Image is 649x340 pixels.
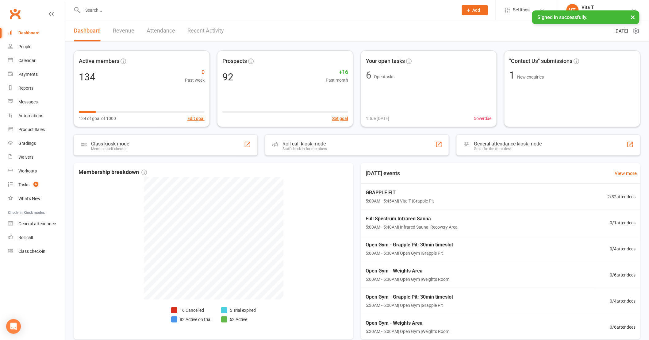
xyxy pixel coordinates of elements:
a: Payments [8,68,65,81]
div: Class check-in [18,249,45,254]
span: 1 [509,69,517,81]
span: New enquiries [517,75,544,79]
div: 6 [366,70,371,80]
span: 5:00AM - 5:45AM | Vita T | Grapple Pit [366,198,434,204]
div: Waivers [18,155,33,160]
a: Messages [8,95,65,109]
div: Product Sales [18,127,45,132]
a: Recent Activity [187,20,224,41]
span: 0 [185,68,205,77]
a: What's New [8,192,65,206]
li: 5 Trial expired [221,307,256,314]
a: Roll call [8,231,65,245]
li: 16 Cancelled [171,307,211,314]
span: Open tasks [374,74,394,79]
span: 5:30AM - 6:00AM | Open Gym | Weights Room [366,328,449,335]
button: × [628,10,639,24]
a: Attendance [147,20,175,41]
div: Great for the front desk [474,147,542,151]
span: +16 [326,68,348,77]
div: Vita T [582,5,618,10]
div: Tasks [18,182,29,187]
div: Automations [18,113,43,118]
span: 5:00AM - 5:40AM | Infrared Sauna | Recovery Area [366,224,458,230]
span: Open Gym - Grapple Pit: 30min timeslot [366,241,453,249]
a: General attendance kiosk mode [8,217,65,231]
span: [DATE] [615,27,628,35]
div: Workouts [18,168,37,173]
span: 134 of goal of 1000 [79,115,116,122]
div: Gradings [18,141,36,146]
button: Set goal [332,115,348,122]
div: Class kiosk mode [91,141,129,147]
a: Product Sales [8,123,65,137]
a: Waivers [8,150,65,164]
div: Calendar [18,58,36,63]
div: 92 [222,72,233,82]
a: Class kiosk mode [8,245,65,258]
span: Membership breakdown [79,168,147,177]
a: View more [615,170,637,177]
div: General attendance [18,221,56,226]
span: 0 / 6 attendees [610,324,636,330]
span: 6 [33,182,38,187]
a: Dashboard [8,26,65,40]
a: Tasks 6 [8,178,65,192]
span: 5:30AM - 6:00AM | Open Gym | Grapple Pit [366,302,453,309]
span: Full Spectrum Infrared Sauna [366,215,458,223]
div: Dashboard [18,30,40,35]
span: 2 / 32 attendees [607,193,636,200]
span: 0 / 4 attendees [610,298,636,304]
span: Open Gym - Weights Area [366,319,449,327]
span: Settings [513,3,530,17]
span: Open Gym - Weights Area [366,267,449,275]
span: Active members [79,57,119,66]
div: Southpac Strength [582,10,618,16]
span: GRAPPLE FIT [366,189,434,197]
span: 0 / 4 attendees [610,245,636,252]
span: 1 Due [DATE] [366,115,389,122]
li: 52 Active [221,316,256,323]
span: Signed in successfully. [538,14,588,20]
a: Automations [8,109,65,123]
a: Clubworx [7,6,23,21]
span: 5 overdue [474,115,492,122]
div: Payments [18,72,38,77]
h3: [DATE] events [361,168,405,179]
span: Your open tasks [366,57,405,66]
a: People [8,40,65,54]
a: Calendar [8,54,65,68]
div: Members self check-in [91,147,129,151]
div: Staff check-in for members [282,147,327,151]
button: Add [462,5,488,15]
div: Messages [18,99,38,104]
div: Roll call kiosk mode [282,141,327,147]
div: VT [566,4,579,16]
span: Open Gym - Grapple Pit: 30min timeslot [366,293,453,301]
span: 5:00AM - 5:30AM | Open Gym | Weights Room [366,276,449,283]
div: Open Intercom Messenger [6,319,21,334]
div: 134 [79,72,95,82]
a: Workouts [8,164,65,178]
span: Add [473,8,480,13]
span: Prospects [222,57,247,66]
span: "Contact Us" submissions [509,57,573,66]
a: Gradings [8,137,65,150]
a: Revenue [113,20,134,41]
button: Edit goal [187,115,205,122]
div: Roll call [18,235,33,240]
span: 0 / 6 attendees [610,272,636,278]
input: Search... [81,6,454,14]
span: Past week [185,77,205,83]
div: What's New [18,196,40,201]
div: General attendance kiosk mode [474,141,542,147]
span: Past month [326,77,348,83]
span: 5:00AM - 5:30AM | Open Gym | Grapple Pit [366,250,453,257]
a: Reports [8,81,65,95]
span: 0 / 1 attendees [610,219,636,226]
div: Reports [18,86,33,91]
li: 82 Active on trial [171,316,211,323]
div: People [18,44,31,49]
a: Dashboard [74,20,101,41]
